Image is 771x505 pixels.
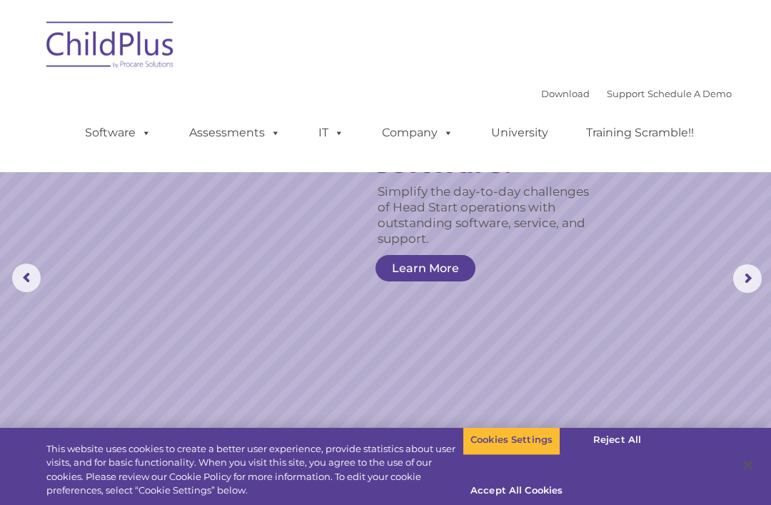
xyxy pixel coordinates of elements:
[375,90,615,178] rs-layer: The ORIGINAL Head Start software.
[607,88,645,99] a: Support
[71,119,166,147] a: Software
[732,449,764,481] button: Close
[39,11,182,83] img: ChildPlus by Procare Solutions
[572,119,708,147] a: Training Scramble!!
[573,425,662,455] button: Reject All
[368,119,468,147] a: Company
[46,442,463,498] div: This website uses cookies to create a better user experience, provide statistics about user visit...
[647,88,732,99] a: Schedule A Demo
[304,119,358,147] a: IT
[175,119,295,147] a: Assessments
[376,255,475,281] a: Learn More
[378,184,603,246] rs-layer: Simplify the day-to-day challenges of Head Start operations with outstanding software, service, a...
[541,88,732,99] font: |
[463,425,560,455] button: Cookies Settings
[477,119,563,147] a: University
[541,88,590,99] a: Download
